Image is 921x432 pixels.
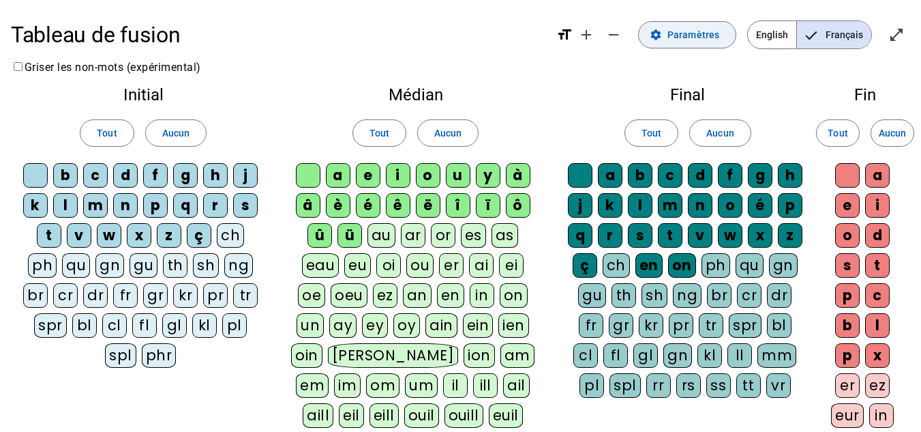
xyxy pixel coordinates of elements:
span: Tout [369,125,389,141]
div: l [53,193,78,218]
mat-icon: settings [650,29,662,41]
div: ç [187,223,211,248]
h2: Fin [831,87,899,103]
div: z [778,223,802,248]
div: ê [386,193,410,218]
div: g [748,163,772,188]
div: g [173,163,198,188]
div: ey [362,313,388,338]
div: v [688,223,712,248]
div: am [500,343,534,368]
span: Tout [97,125,117,141]
div: fl [603,343,628,368]
span: Aucun [706,125,734,141]
div: ouil [404,403,439,428]
div: oy [393,313,420,338]
div: o [416,163,440,188]
div: ill [473,373,498,398]
div: gr [609,313,633,338]
div: fr [579,313,603,338]
div: cr [53,283,78,308]
div: oeu [331,283,367,308]
div: th [612,283,636,308]
div: im [334,373,361,398]
div: î [446,193,470,218]
div: s [628,223,652,248]
div: ch [603,253,630,278]
button: Aucun [871,119,914,147]
div: fl [132,313,157,338]
div: es [461,223,486,248]
div: h [778,163,802,188]
div: pr [669,313,693,338]
div: gl [633,343,658,368]
button: Tout [816,119,860,147]
div: é [748,193,772,218]
div: ë [416,193,440,218]
div: ou [406,253,434,278]
div: spr [729,313,761,338]
button: Aucun [689,119,751,147]
span: Paramètres [667,27,719,43]
div: pl [222,313,247,338]
div: û [307,223,332,248]
div: eur [831,403,864,428]
div: vr [766,373,791,398]
div: a [865,163,890,188]
div: gn [663,343,692,368]
div: c [658,163,682,188]
button: Aucun [145,119,207,147]
div: p [835,343,860,368]
div: cl [102,313,127,338]
div: cr [737,283,761,308]
div: kl [192,313,217,338]
div: kr [639,313,663,338]
div: p [835,283,860,308]
div: in [470,283,494,308]
input: Griser les non-mots (expérimental) [14,62,22,71]
div: euil [489,403,523,428]
div: z [157,223,181,248]
div: rr [646,373,671,398]
div: o [718,193,742,218]
div: x [865,343,890,368]
div: t [37,223,61,248]
span: Aucun [434,125,462,141]
span: Aucun [162,125,190,141]
div: au [367,223,395,248]
div: um [405,373,438,398]
div: k [598,193,622,218]
div: on [500,283,528,308]
div: ien [498,313,529,338]
div: é [356,193,380,218]
button: Tout [80,119,134,147]
div: l [865,313,890,338]
div: as [492,223,518,248]
label: Griser les non-mots (expérimental) [11,61,201,74]
span: English [748,21,796,48]
div: gu [130,253,157,278]
div: un [297,313,324,338]
div: il [443,373,468,398]
div: d [113,163,138,188]
div: br [23,283,48,308]
div: fr [113,283,138,308]
div: spl [105,343,136,368]
div: sh [193,253,219,278]
span: Tout [641,125,661,141]
div: ç [573,253,597,278]
div: ar [401,223,425,248]
div: aill [303,403,333,428]
div: ein [463,313,494,338]
button: Tout [624,119,678,147]
div: s [835,253,860,278]
div: o [835,223,860,248]
div: è [326,193,350,218]
div: j [233,163,258,188]
div: r [598,223,622,248]
div: n [113,193,138,218]
div: h [203,163,228,188]
div: spl [609,373,641,398]
div: u [446,163,470,188]
div: ph [28,253,57,278]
